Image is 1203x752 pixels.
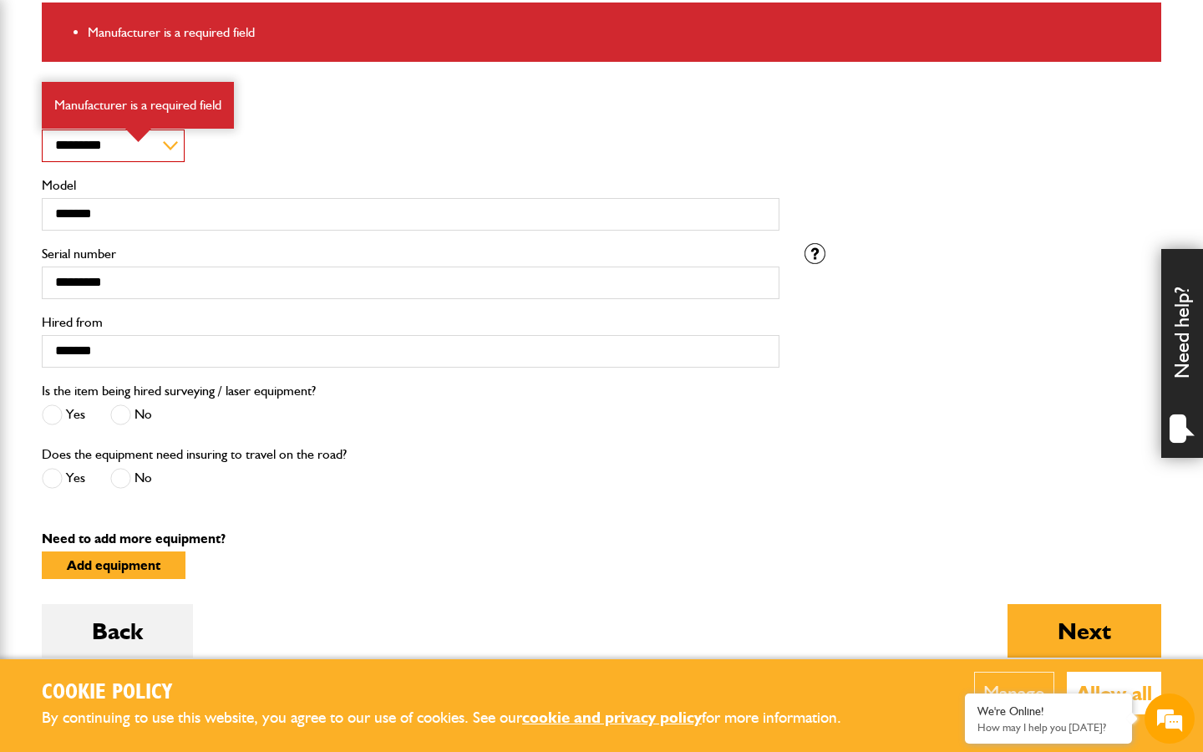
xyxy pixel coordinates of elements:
label: Yes [42,404,85,425]
button: Add equipment [42,551,185,579]
label: Model [42,179,779,192]
label: Serial number [42,247,779,261]
h2: Cookie Policy [42,680,869,706]
label: No [110,468,152,489]
button: Allow all [1067,672,1161,714]
p: By continuing to use this website, you agree to our use of cookies. See our for more information. [42,705,869,731]
div: Need help? [1161,249,1203,458]
label: Manufacturer [42,110,779,124]
a: cookie and privacy policy [522,708,702,727]
label: Hired from [42,316,779,329]
button: Next [1008,604,1161,658]
label: Is the item being hired surveying / laser equipment? [42,384,316,398]
img: error-box-arrow.svg [125,129,151,142]
button: Manage [974,672,1054,714]
p: Need to add more equipment? [42,532,1161,546]
label: Yes [42,468,85,489]
p: Equipment [42,87,779,100]
p: How may I help you today? [977,721,1119,734]
button: Back [42,604,193,658]
div: Manufacturer is a required field [42,82,234,129]
li: Manufacturer is a required field [88,22,1149,43]
label: No [110,404,152,425]
label: Does the equipment need insuring to travel on the road? [42,448,347,461]
div: We're Online! [977,704,1119,719]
